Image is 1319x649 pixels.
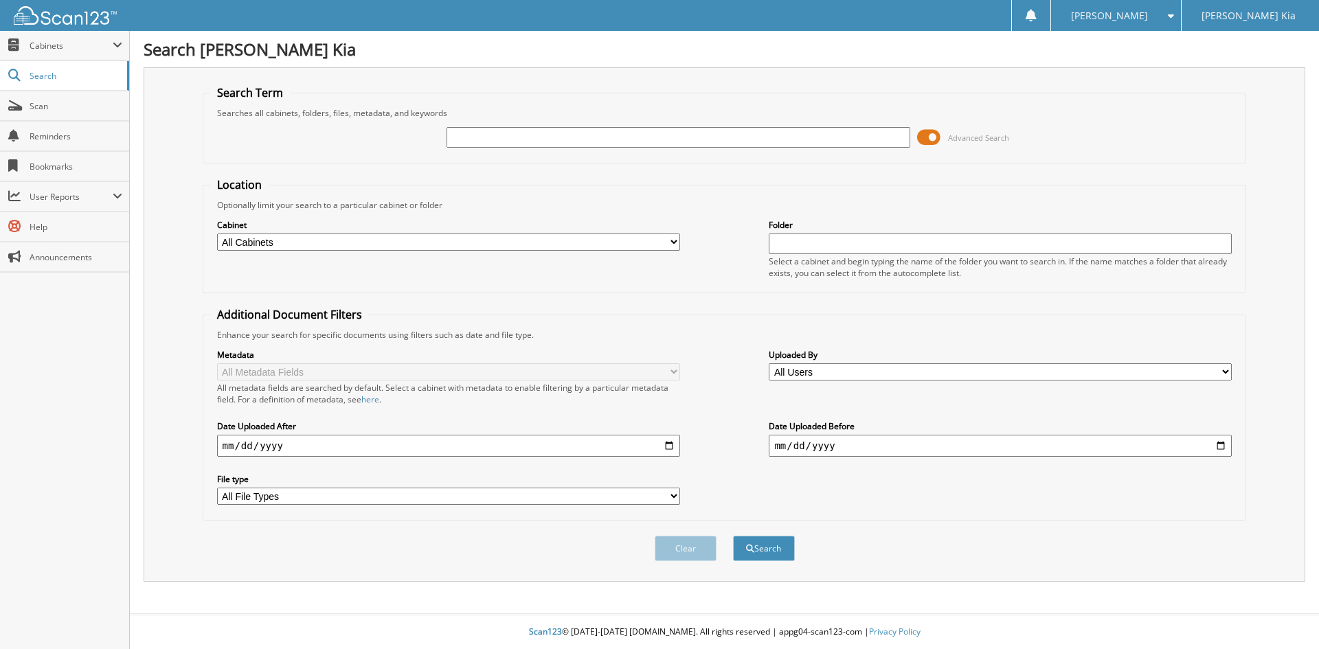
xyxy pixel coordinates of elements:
[217,420,680,432] label: Date Uploaded After
[529,626,562,637] span: Scan123
[217,349,680,361] label: Metadata
[1071,12,1148,20] span: [PERSON_NAME]
[769,349,1232,361] label: Uploaded By
[210,177,269,192] legend: Location
[769,255,1232,279] div: Select a cabinet and begin typing the name of the folder you want to search in. If the name match...
[130,615,1319,649] div: © [DATE]-[DATE] [DOMAIN_NAME]. All rights reserved | appg04-scan123-com |
[769,219,1232,231] label: Folder
[733,536,795,561] button: Search
[30,70,120,82] span: Search
[217,473,680,485] label: File type
[769,435,1232,457] input: end
[210,107,1239,119] div: Searches all cabinets, folders, files, metadata, and keywords
[30,221,122,233] span: Help
[655,536,717,561] button: Clear
[30,100,122,112] span: Scan
[144,38,1305,60] h1: Search [PERSON_NAME] Kia
[30,191,113,203] span: User Reports
[210,85,290,100] legend: Search Term
[869,626,921,637] a: Privacy Policy
[210,307,369,322] legend: Additional Document Filters
[14,6,117,25] img: scan123-logo-white.svg
[361,394,379,405] a: here
[217,435,680,457] input: start
[30,251,122,263] span: Announcements
[1202,12,1296,20] span: [PERSON_NAME] Kia
[30,130,122,142] span: Reminders
[210,199,1239,211] div: Optionally limit your search to a particular cabinet or folder
[769,420,1232,432] label: Date Uploaded Before
[30,40,113,52] span: Cabinets
[210,329,1239,341] div: Enhance your search for specific documents using filters such as date and file type.
[217,382,680,405] div: All metadata fields are searched by default. Select a cabinet with metadata to enable filtering b...
[948,133,1009,143] span: Advanced Search
[217,219,680,231] label: Cabinet
[30,161,122,172] span: Bookmarks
